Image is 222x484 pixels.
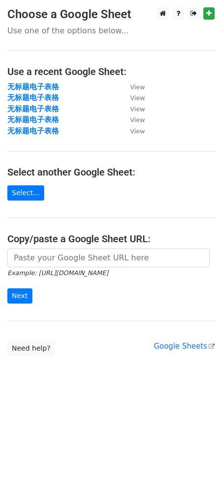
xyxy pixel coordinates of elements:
[7,93,59,102] a: 无标题电子表格
[7,269,108,277] small: Example: [URL][DOMAIN_NAME]
[7,104,59,113] a: 无标题电子表格
[120,104,145,113] a: View
[154,342,215,351] a: Google Sheets
[7,288,32,304] input: Next
[120,82,145,91] a: View
[7,233,215,245] h4: Copy/paste a Google Sheet URL:
[130,127,145,135] small: View
[120,93,145,102] a: View
[7,185,44,201] a: Select...
[120,127,145,135] a: View
[130,105,145,113] small: View
[7,66,215,77] h4: Use a recent Google Sheet:
[7,127,59,135] a: 无标题电子表格
[7,166,215,178] h4: Select another Google Sheet:
[130,83,145,91] small: View
[120,115,145,124] a: View
[130,116,145,124] small: View
[7,25,215,36] p: Use one of the options below...
[7,115,59,124] a: 无标题电子表格
[7,82,59,91] a: 无标题电子表格
[7,249,210,267] input: Paste your Google Sheet URL here
[7,341,55,356] a: Need help?
[7,7,215,22] h3: Choose a Google Sheet
[130,94,145,102] small: View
